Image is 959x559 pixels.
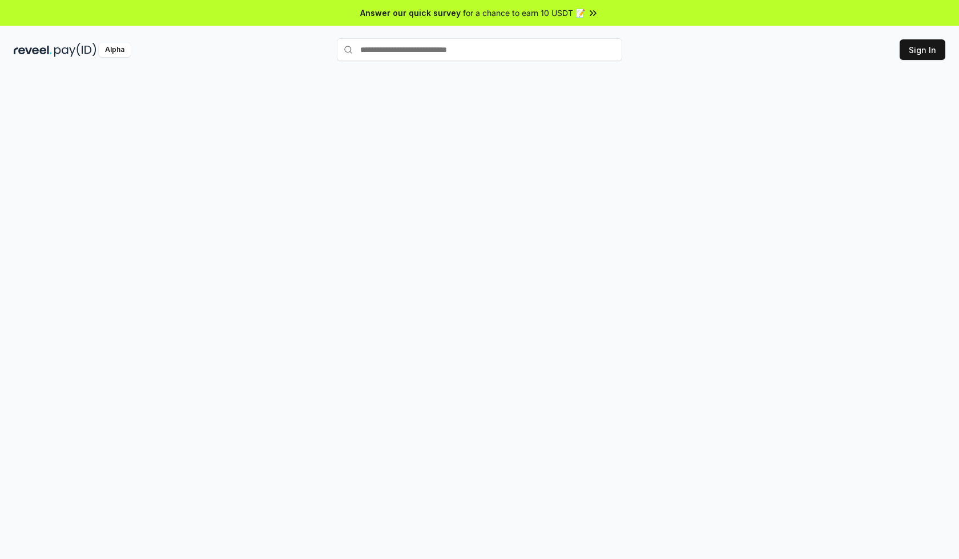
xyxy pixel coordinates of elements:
[54,43,96,57] img: pay_id
[360,7,461,19] span: Answer our quick survey
[463,7,585,19] span: for a chance to earn 10 USDT 📝
[900,39,945,60] button: Sign In
[99,43,131,57] div: Alpha
[14,43,52,57] img: reveel_dark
